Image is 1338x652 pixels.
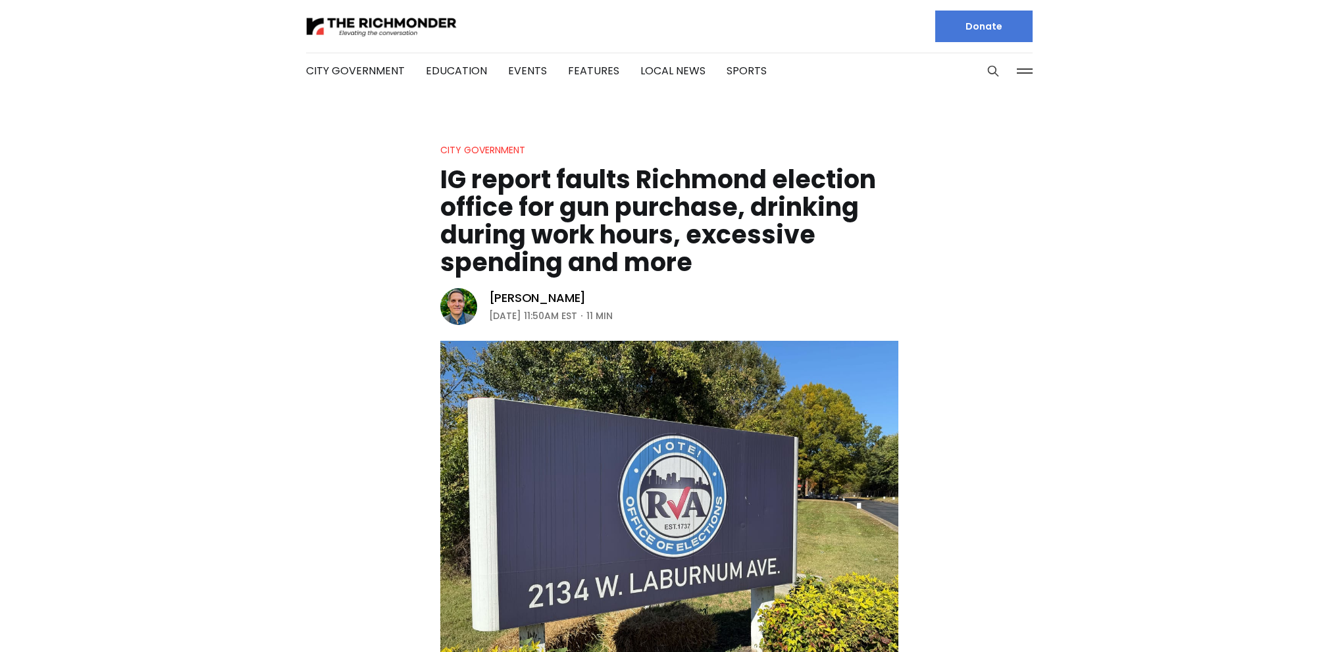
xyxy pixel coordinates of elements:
iframe: portal-trigger [1227,588,1338,652]
a: Local News [640,63,706,78]
img: The Richmonder [306,15,457,38]
a: Sports [727,63,767,78]
time: [DATE] 11:50AM EST [489,308,577,324]
a: [PERSON_NAME] [489,290,586,306]
a: City Government [306,63,405,78]
a: Education [426,63,487,78]
a: Features [568,63,619,78]
button: Search this site [983,61,1003,81]
span: 11 min [586,308,613,324]
img: Graham Moomaw [440,288,477,325]
a: City Government [440,143,525,157]
h1: IG report faults Richmond election office for gun purchase, drinking during work hours, excessive... [440,166,898,276]
a: Events [508,63,547,78]
a: Donate [935,11,1033,42]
